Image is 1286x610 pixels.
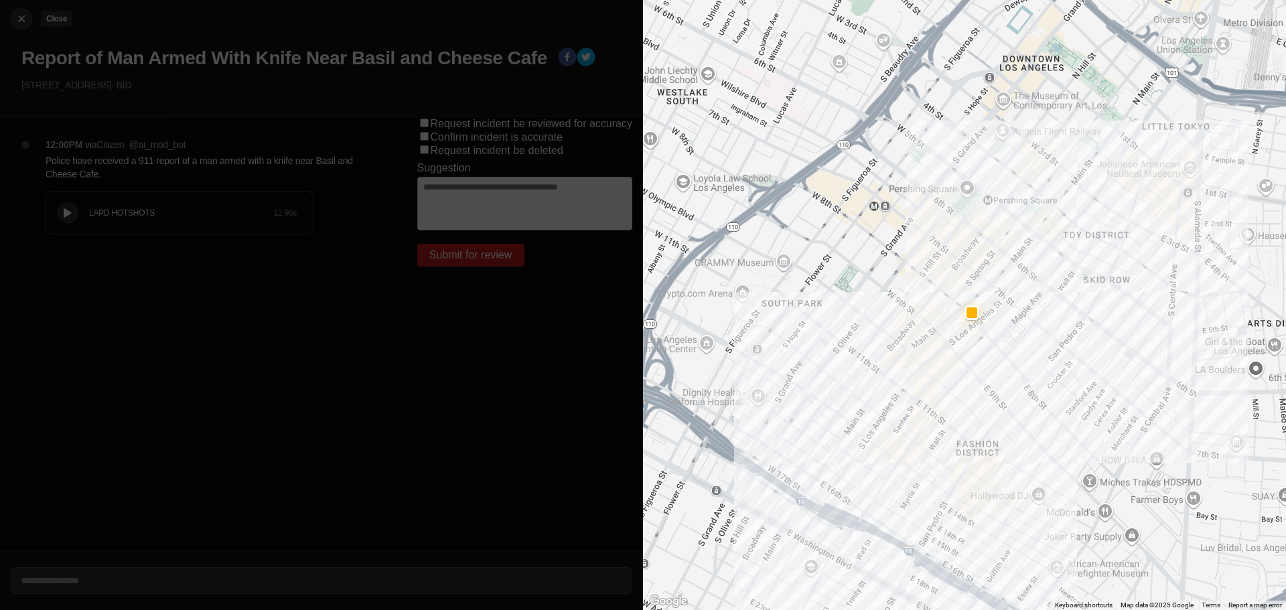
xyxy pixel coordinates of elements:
a: Terms (opens in new tab) [1202,601,1220,609]
span: Map data ©2025 Google [1121,601,1194,609]
h1: Report of Man Armed With Knife Near Basil and Cheese Cafe [21,46,547,70]
label: Request incident be reviewed for accuracy [431,118,633,129]
div: 12.96 s [273,208,297,218]
img: cancel [15,12,28,25]
p: Police have received a 911 report of a man armed with a knife near Basil and Cheese Cafe. [46,154,364,181]
button: cancelClose [11,8,32,29]
button: twitter [577,48,595,69]
button: Submit for review [417,244,524,266]
p: via Citizen · @ ai_mod_bot [85,138,186,151]
button: facebook [558,48,577,69]
label: Confirm incident is accurate [431,131,563,143]
p: [STREET_ADDRESS] · BID [21,78,632,92]
small: Close [46,14,67,23]
img: Google [646,593,691,610]
a: Report a map error [1228,601,1282,609]
p: 12:00PM [46,138,82,151]
label: Request incident be deleted [431,145,563,156]
div: LAPD HOTSHOTS [89,208,273,218]
button: Keyboard shortcuts [1055,601,1113,610]
a: Open this area in Google Maps (opens a new window) [646,593,691,610]
label: Suggestion [417,162,471,174]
